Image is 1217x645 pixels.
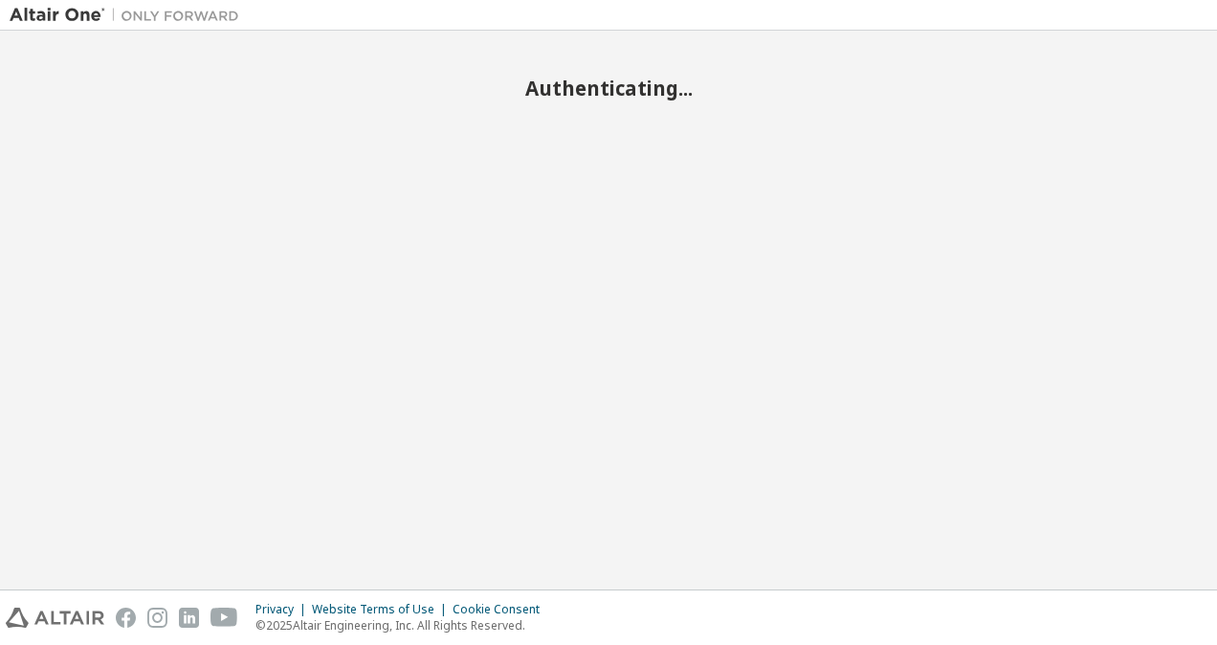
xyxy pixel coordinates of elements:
[116,608,136,628] img: facebook.svg
[10,6,249,25] img: Altair One
[312,602,453,617] div: Website Terms of Use
[147,608,167,628] img: instagram.svg
[255,617,551,634] p: © 2025 Altair Engineering, Inc. All Rights Reserved.
[6,608,104,628] img: altair_logo.svg
[210,608,238,628] img: youtube.svg
[179,608,199,628] img: linkedin.svg
[453,602,551,617] div: Cookie Consent
[10,76,1207,100] h2: Authenticating...
[255,602,312,617] div: Privacy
